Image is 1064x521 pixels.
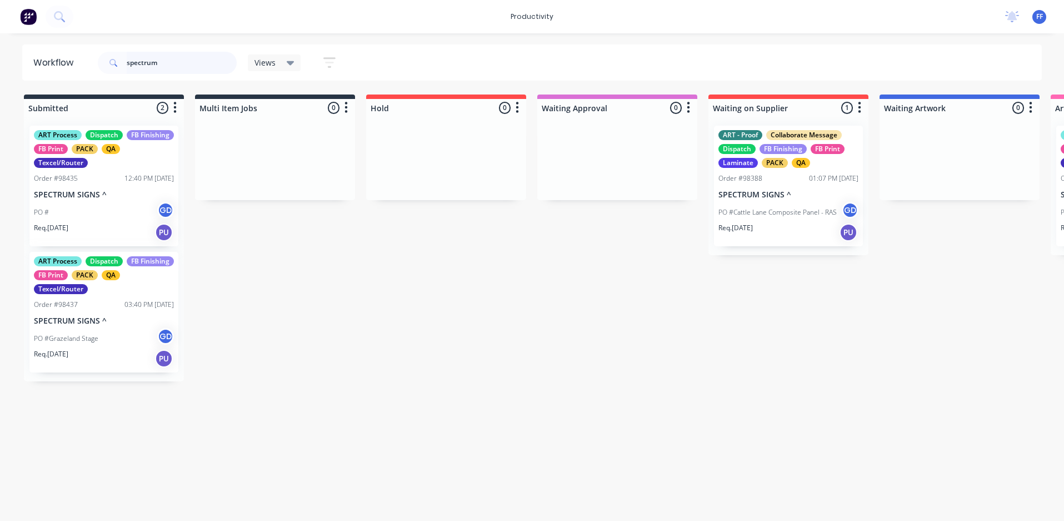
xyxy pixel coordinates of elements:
div: Order #98388 [718,173,762,183]
div: GD [157,202,174,219]
p: PO # [34,207,49,217]
div: Dispatch [86,256,123,266]
div: PU [840,224,857,241]
div: productivity [505,8,559,25]
div: ART - Proof [718,130,762,140]
div: PACK [762,158,788,168]
p: SPECTRUM SIGNS ^ [34,316,174,326]
span: FF [1036,12,1043,22]
div: PACK [72,270,98,280]
input: Search for orders... [127,52,237,74]
div: 01:07 PM [DATE] [809,173,858,183]
span: Views [254,57,276,68]
p: SPECTRUM SIGNS ^ [34,190,174,200]
p: Req. [DATE] [718,223,753,233]
div: Dispatch [718,144,756,154]
div: ART ProcessDispatchFB FinishingFB PrintPACKQATexcel/RouterOrder #9843512:40 PM [DATE]SPECTRUM SIG... [29,126,178,246]
div: GD [842,202,858,219]
div: ART Process [34,130,82,140]
div: FB Finishing [127,256,174,266]
div: QA [102,270,120,280]
div: FB Print [34,144,68,154]
div: Dispatch [86,130,123,140]
div: Collaborate Message [766,130,842,140]
div: GD [157,328,174,345]
p: SPECTRUM SIGNS ^ [718,190,858,200]
div: Texcel/Router [34,158,88,168]
div: ART Process [34,256,82,266]
p: PO #Grazeland Stage [34,334,98,344]
div: FB Print [811,144,845,154]
div: PU [155,224,173,241]
div: Laminate [718,158,758,168]
div: PU [155,350,173,368]
div: FB Finishing [760,144,807,154]
div: 12:40 PM [DATE] [124,173,174,183]
img: Factory [20,8,37,25]
div: Texcel/Router [34,284,88,294]
div: Order #98437 [34,300,78,310]
div: QA [102,144,120,154]
p: Req. [DATE] [34,223,68,233]
p: Req. [DATE] [34,349,68,359]
div: ART ProcessDispatchFB FinishingFB PrintPACKQATexcel/RouterOrder #9843703:40 PM [DATE]SPECTRUM SIG... [29,252,178,373]
div: Order #98435 [34,173,78,183]
div: FB Finishing [127,130,174,140]
div: PACK [72,144,98,154]
div: FB Print [34,270,68,280]
div: ART - ProofCollaborate MessageDispatchFB FinishingFB PrintLaminatePACKQAOrder #9838801:07 PM [DAT... [714,126,863,246]
div: QA [792,158,810,168]
div: 03:40 PM [DATE] [124,300,174,310]
div: Workflow [33,56,79,70]
p: PO #Cattle Lane Composite Panel - RAS [718,207,837,217]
